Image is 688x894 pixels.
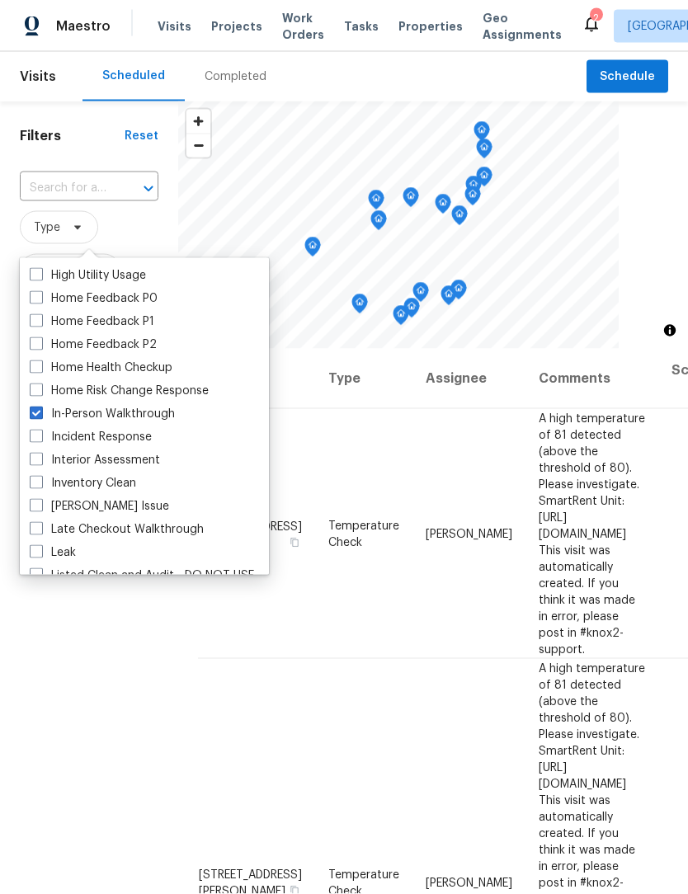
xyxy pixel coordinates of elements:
span: Properties [398,18,463,35]
label: Home Feedback P2 [30,336,157,353]
label: Home Risk Change Response [30,383,209,399]
div: Map marker [476,167,492,192]
span: [PERSON_NAME] [426,528,512,539]
div: Map marker [474,121,490,147]
div: Scheduled [102,68,165,84]
th: Assignee [412,349,525,409]
button: Zoom in [186,110,210,134]
button: Schedule [587,60,668,94]
label: Incident Response [30,429,152,445]
span: A high temperature of 81 detected (above the threshold of 80). Please investigate. SmartRent Unit... [539,412,645,655]
div: Map marker [412,282,429,308]
div: Map marker [464,186,481,211]
div: 2 [590,10,601,26]
span: Type [34,219,60,236]
label: Late Checkout Walkthrough [30,521,204,538]
th: Type [315,349,412,409]
label: High Utility Usage [30,267,146,284]
span: Tasks [344,21,379,32]
label: [PERSON_NAME] Issue [30,498,169,515]
span: Temperature Check [328,520,399,548]
div: Map marker [403,298,420,323]
div: Map marker [435,194,451,219]
label: Home Feedback P0 [30,290,158,307]
span: Projects [211,18,262,35]
span: [PERSON_NAME] [426,877,512,888]
div: Reset [125,128,158,144]
span: Schedule [600,67,655,87]
div: Map marker [465,176,482,201]
label: Interior Assessment [30,452,160,468]
label: Leak [30,544,76,561]
div: Map marker [393,305,409,331]
button: Toggle attribution [660,321,680,341]
span: Visits [20,59,56,95]
span: Visits [158,18,191,35]
span: Work Orders [282,10,324,43]
h1: Filters [20,128,125,144]
div: Map marker [441,285,457,311]
th: Comments [525,349,658,409]
label: Home Health Checkup [30,360,172,376]
label: Listed Clean and Audit - DO NOT USE [30,567,254,584]
button: Open [137,177,160,200]
div: Map marker [304,237,321,262]
label: Inventory Clean [30,475,136,492]
button: Copy Address [287,534,302,549]
div: Map marker [450,280,467,305]
div: Completed [205,68,266,85]
div: Map marker [351,294,368,319]
label: In-Person Walkthrough [30,406,175,422]
span: Geo Assignments [483,10,562,43]
input: Search for an address... [20,176,112,201]
canvas: Map [178,101,619,349]
div: Map marker [403,187,419,213]
div: Map marker [451,205,468,231]
span: Toggle attribution [665,322,675,340]
label: Home Feedback P1 [30,313,154,330]
div: Map marker [370,210,387,236]
span: Maestro [56,18,111,35]
div: Map marker [476,139,492,164]
button: Zoom out [186,134,210,158]
div: Map marker [368,190,384,215]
